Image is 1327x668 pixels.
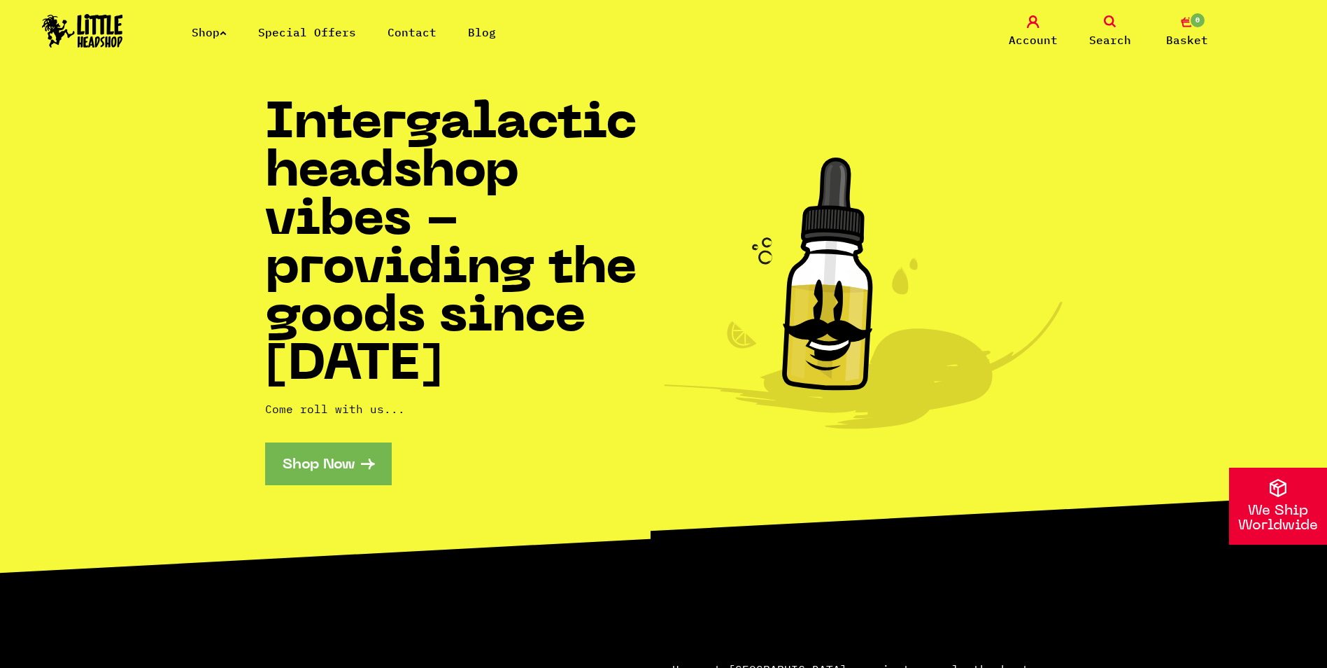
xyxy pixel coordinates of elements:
[265,401,664,417] p: Come roll with us...
[468,25,496,39] a: Blog
[1189,12,1206,29] span: 0
[1089,32,1131,48] span: Search
[258,25,356,39] a: Special Offers
[1166,32,1208,48] span: Basket
[1075,15,1145,48] a: Search
[388,25,437,39] a: Contact
[1152,15,1222,48] a: 0 Basket
[265,443,392,485] a: Shop Now
[1009,32,1058,48] span: Account
[192,25,227,39] a: Shop
[265,101,664,391] h1: Intergalactic headshop vibes - providing the goods since [DATE]
[1229,504,1327,534] p: We Ship Worldwide
[42,14,123,48] img: Little Head Shop Logo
